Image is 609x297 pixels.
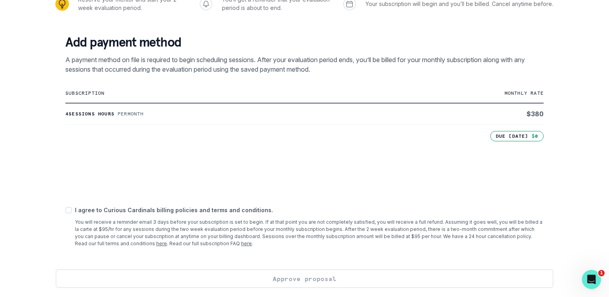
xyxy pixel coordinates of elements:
[118,111,144,117] p: Per month
[75,206,544,214] p: I agree to Curious Cardinals billing policies and terms and conditions.
[56,270,553,288] button: Approve proposal
[65,34,544,50] p: Add payment method
[582,270,601,289] iframe: Intercom live chat
[532,133,538,139] p: $0
[496,133,528,139] p: Due [DATE]
[384,103,544,125] td: $ 380
[384,90,544,96] p: monthly rate
[598,270,605,276] span: 1
[65,90,384,96] p: subscription
[75,219,544,247] p: You will receive a reminder email 3 days before your subscription is set to begin. If at that poi...
[156,240,167,246] a: here
[64,140,545,195] iframe: Secure payment input frame
[65,55,544,74] p: A payment method on file is required to begin scheduling sessions. After your evaluation period e...
[65,111,114,117] p: 4 sessions hours
[241,240,252,246] a: here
